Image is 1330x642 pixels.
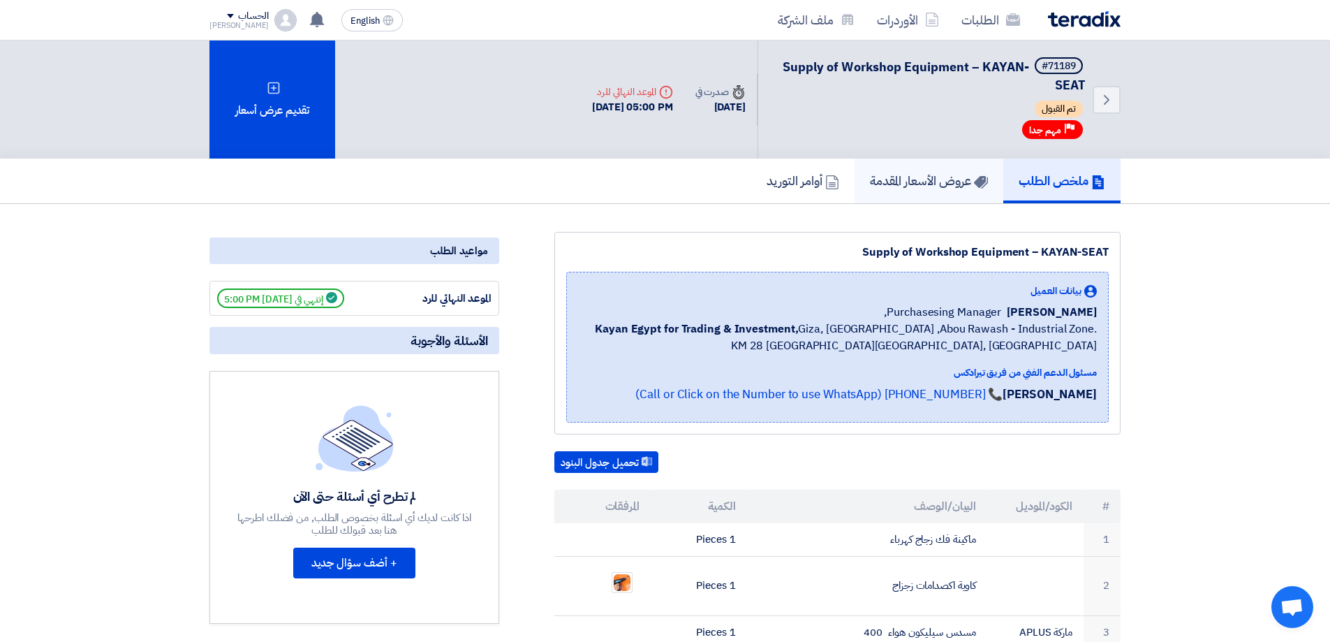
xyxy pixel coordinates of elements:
[767,173,839,189] h5: أوامر التوريد
[209,41,335,159] div: تقديم عرض أسعار
[1019,173,1105,189] h5: ملخص الطلب
[411,333,488,349] span: الأسئلة والأجوبة
[950,3,1031,36] a: الطلبات
[274,9,297,31] img: profile_test.png
[209,238,499,264] div: مواعيد الطلب
[767,3,866,36] a: ملف الشركة
[236,511,473,537] div: اذا كانت لديك أي اسئلة بخصوص الطلب, من فضلك اطرحها هنا بعد قبولك للطلب
[751,159,855,203] a: أوامر التوريد
[783,57,1086,94] span: Supply of Workshop Equipment – KAYAN-SEAT
[1271,586,1313,628] div: دردشة مفتوحة
[341,9,403,31] button: English
[612,573,632,592] img: ___1756278583485.jpeg
[1003,386,1097,403] strong: [PERSON_NAME]
[238,10,268,22] div: الحساب
[695,85,746,99] div: صدرت في
[350,16,380,26] span: English
[747,556,988,615] td: كاوية اكصدامات زجزاج
[217,289,344,308] span: إنتهي في [DATE] 5:00 PM
[387,291,492,307] div: الموعد النهائي للرد
[554,451,658,474] button: تحميل جدول البنود
[651,556,747,615] td: 1 Pieces
[1030,284,1081,298] span: بيانات العميل
[635,386,1003,403] a: 📞 [PHONE_NUMBER] (Call or Click on the Number to use WhatsApp)
[1084,490,1121,523] th: #
[316,405,394,471] img: empty_state_list.svg
[775,57,1086,94] h5: Supply of Workshop Equipment – KAYAN-SEAT
[855,159,1003,203] a: عروض الأسعار المقدمة
[578,365,1097,380] div: مسئول الدعم الفني من فريق تيرادكس
[592,99,673,115] div: [DATE] 05:00 PM
[695,99,746,115] div: [DATE]
[1084,523,1121,556] td: 1
[1003,159,1121,203] a: ملخص الطلب
[747,523,988,556] td: ماكينة فك زجاج كهرباء
[1042,61,1076,71] div: #71189
[1048,11,1121,27] img: Teradix logo
[1035,101,1083,117] span: تم القبول
[747,490,988,523] th: البيان/الوصف
[209,22,269,29] div: [PERSON_NAME]
[884,304,1001,321] span: Purchasesing Manager,
[987,490,1084,523] th: الكود/الموديل
[578,321,1097,354] span: Giza, [GEOGRAPHIC_DATA] ,Abou Rawash - Industrial Zone. KM 28 [GEOGRAPHIC_DATA][GEOGRAPHIC_DATA],...
[870,173,988,189] h5: عروض الأسعار المقدمة
[651,490,747,523] th: الكمية
[236,488,473,504] div: لم تطرح أي أسئلة حتى الآن
[1029,124,1061,137] span: مهم جدا
[1007,304,1097,321] span: [PERSON_NAME]
[566,244,1109,261] div: Supply of Workshop Equipment – KAYAN-SEAT
[592,85,673,99] div: الموعد النهائي للرد
[595,321,798,337] b: Kayan Egypt for Trading & Investment,
[1084,556,1121,615] td: 2
[651,523,747,556] td: 1 Pieces
[293,548,415,578] button: + أضف سؤال جديد
[554,490,651,523] th: المرفقات
[866,3,950,36] a: الأوردرات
